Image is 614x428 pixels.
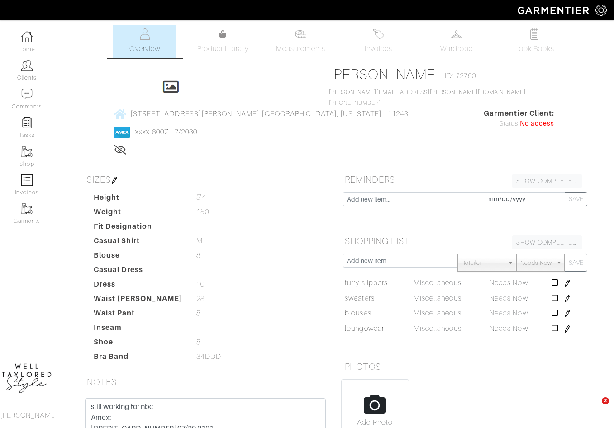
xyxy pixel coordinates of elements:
[87,235,190,250] dt: Casual Shirt
[87,293,190,308] dt: Waist [PERSON_NAME]
[347,25,410,58] a: Invoices
[490,294,528,302] span: Needs Now
[139,28,151,40] img: basicinfo-40fd8af6dae0f16599ec9e87c0ef1c0a1fdea2edbe929e3d69a839185d80c458.svg
[503,25,566,58] a: Look Books
[21,60,33,71] img: clients-icon-6bae9207a08558b7cb47a8932f037763ab4055f8c8b6bfacd5dc20c3e0201464.png
[197,43,248,54] span: Product Library
[414,325,462,333] span: Miscellaneous
[520,119,554,129] span: No access
[196,192,205,203] span: 5'4
[113,25,176,58] a: Overview
[196,207,209,217] span: 150
[87,264,190,279] dt: Casual Dress
[451,28,462,40] img: wardrobe-487a4870c1b7c33e795ec22d11cfc2ed9d08956e64fb3008fe2437562e282088.svg
[490,325,528,333] span: Needs Now
[512,235,582,249] a: SHOW COMPLETED
[329,89,526,106] span: [PHONE_NUMBER]
[565,192,587,206] button: SAVE
[514,43,555,54] span: Look Books
[345,293,374,304] a: sweaters
[564,280,571,287] img: pen-cf24a1663064a2ec1b9c1bd2387e9de7a2fa800b781884d57f21acf72779bad2.png
[87,279,190,293] dt: Dress
[87,337,190,351] dt: Shoe
[512,174,582,188] a: SHOW COMPLETED
[520,254,552,272] span: Needs Now
[83,373,328,391] h5: NOTES
[87,192,190,207] dt: Height
[564,310,571,317] img: pen-cf24a1663064a2ec1b9c1bd2387e9de7a2fa800b781884d57f21acf72779bad2.png
[135,128,197,136] a: xxxx-6007 - 7/2030
[111,177,118,184] img: pen-cf24a1663064a2ec1b9c1bd2387e9de7a2fa800b781884d57f21acf72779bad2.png
[21,117,33,128] img: reminder-icon-8004d30b9f0a5d33ae49ab947aed9ed385cf756f9e5892f1edd6e32f2345188e.png
[490,279,528,287] span: Needs Now
[87,322,190,337] dt: Inseam
[269,25,333,58] a: Measurements
[373,28,384,40] img: orders-27d20c2124de7fd6de4e0e44c1d41de31381a507db9b33961299e4e07d508b8c.svg
[565,254,587,272] button: SAVE
[414,309,462,317] span: Miscellaneous
[87,207,190,221] dt: Weight
[191,29,254,54] a: Product Library
[602,397,609,404] span: 2
[276,43,325,54] span: Measurements
[114,108,408,119] a: [STREET_ADDRESS][PERSON_NAME] [GEOGRAPHIC_DATA], [US_STATE] - 11243
[87,221,190,235] dt: Fit Designation
[21,31,33,42] img: dashboard-icon-dbcd8f5a0b271acd01030246c82b418ddd0df26cd7fceb0bd07c9910d44c42f6.png
[21,203,33,214] img: garments-icon-b7da505a4dc4fd61783c78ac3ca0ef83fa9d6f193b1c9dc38574b1d14d53ca28.png
[345,277,388,288] a: furry slippers
[425,25,488,58] a: Wardrobe
[341,357,585,376] h5: PHOTOS
[129,43,160,54] span: Overview
[196,351,221,362] span: 34DDD
[21,89,33,100] img: comment-icon-a0a6a9ef722e966f86d9cbdc48e553b5cf19dbc54f86b18d962a5391bc8f6eb6.png
[295,28,306,40] img: measurements-466bbee1fd09ba9460f595b01e5d73f9e2bff037440d3c8f018324cb6cdf7a4a.svg
[564,295,571,302] img: pen-cf24a1663064a2ec1b9c1bd2387e9de7a2fa800b781884d57f21acf72779bad2.png
[462,254,504,272] span: Retailer
[196,250,200,261] span: 8
[21,174,33,186] img: orders-icon-0abe47150d42831381b5fb84f609e132dff9fe21cb692f30cb5eec754e2cba89.png
[87,351,190,366] dt: Bra Band
[21,146,33,157] img: garments-icon-b7da505a4dc4fd61783c78ac3ca0ef83fa9d6f193b1c9dc38574b1d14d53ca28.png
[414,294,462,302] span: Miscellaneous
[196,279,205,290] span: 10
[341,170,585,188] h5: REMINDERS
[130,110,408,118] span: [STREET_ADDRESS][PERSON_NAME] [GEOGRAPHIC_DATA], [US_STATE] - 11243
[445,71,476,81] span: ID: #2760
[528,28,540,40] img: todo-9ac3debb85659649dc8f770b8b6100bb5dab4b48dedcbae339e5042a72dfd3cc.svg
[595,5,607,16] img: gear-icon-white-bd11855cb880d31180b6d7d6211b90ccbf57a29d726f0c71d8c61bd08dd39cc2.png
[440,43,473,54] span: Wardrobe
[87,250,190,264] dt: Blouse
[490,309,528,317] span: Needs Now
[343,254,458,268] input: Add new item
[343,192,484,206] input: Add new item...
[87,308,190,322] dt: Waist Pant
[583,397,605,419] iframe: Intercom live chat
[345,308,371,319] a: blouses
[196,337,200,348] span: 8
[513,2,595,18] img: garmentier-logo-header-white-b43fb05a5012e4ada735d5af1a66efaba907eab6374d6393d1fbf88cb4ef424d.png
[341,232,585,250] h5: SHOPPING LIST
[114,127,130,138] img: american_express-1200034d2e149cdf2cc7894a33a747db654cf6f8355cb502592f1d228b2ac700.png
[484,119,554,129] div: Status:
[196,293,205,304] span: 28
[564,325,571,333] img: pen-cf24a1663064a2ec1b9c1bd2387e9de7a2fa800b781884d57f21acf72779bad2.png
[329,89,526,95] a: [PERSON_NAME][EMAIL_ADDRESS][PERSON_NAME][DOMAIN_NAME]
[329,66,441,82] a: [PERSON_NAME]
[484,108,554,119] span: Garmentier Client:
[414,279,462,287] span: Miscellaneous
[196,235,203,246] span: M
[365,43,392,54] span: Invoices
[196,308,200,319] span: 8
[83,170,328,188] h5: SIZES
[345,323,384,334] a: loungewear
